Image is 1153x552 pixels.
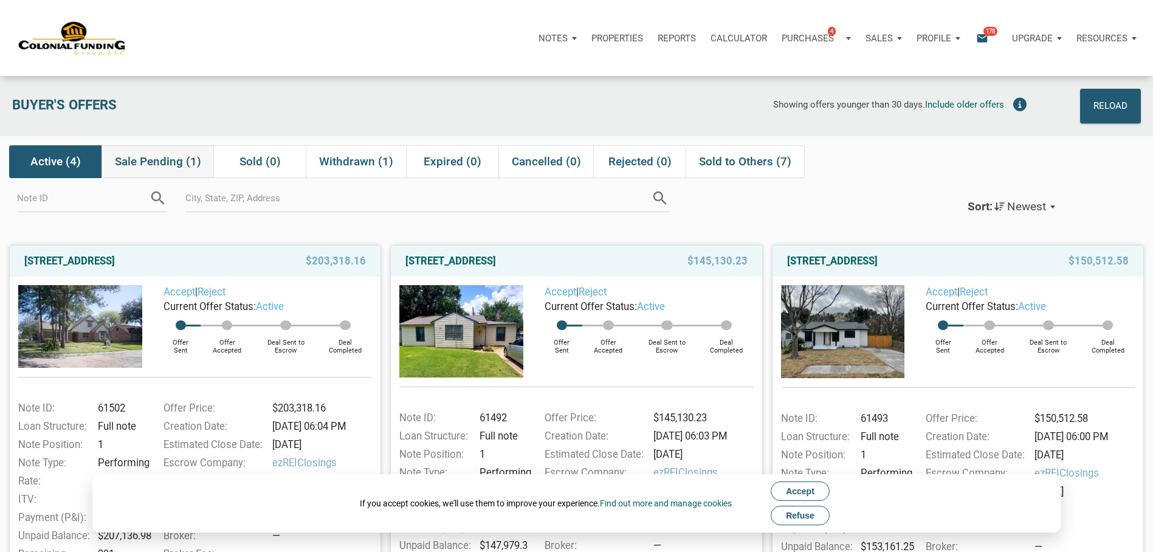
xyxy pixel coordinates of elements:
[658,33,696,44] p: Reports
[591,33,643,44] p: Properties
[213,145,306,178] div: Sold (0)
[12,401,94,416] div: Note ID:
[920,466,1030,481] div: Escrow Company:
[531,20,584,57] a: Notes
[651,189,669,207] i: search
[545,286,607,298] span: |
[1034,502,1141,517] div: —
[593,145,686,178] div: Rejected (0)
[856,447,911,463] div: 1
[983,26,997,36] span: 178
[1007,199,1046,213] span: Newest
[773,99,925,110] span: Showing offers younger than 30 days.
[1018,301,1046,312] span: active
[9,145,102,178] div: Active (4)
[475,447,530,462] div: 1
[963,330,1016,354] div: Offer Accepted
[319,154,393,169] span: Withdrawn (1)
[975,31,990,45] i: email
[786,511,814,520] span: Refuse
[498,145,594,178] div: Cancelled (0)
[157,419,268,434] div: Creation Date:
[318,330,372,354] div: Deal Completed
[393,465,475,480] div: Note Type:
[582,330,635,354] div: Offer Accepted
[539,410,649,426] div: Offer Price:
[253,330,318,354] div: Deal Sent to Escrow
[149,189,167,207] i: search
[539,465,649,480] div: Escrow Company:
[539,429,649,444] div: Creation Date:
[856,411,911,426] div: 61493
[475,465,530,480] div: Performing
[542,330,582,354] div: Offer Sent
[771,506,830,525] button: Refuse
[272,455,379,471] span: ezREIClosings
[393,447,475,462] div: Note Position:
[700,330,754,354] div: Deal Completed
[1034,520,1141,536] div: —
[160,330,201,354] div: Offer Sent
[539,33,568,44] p: Notes
[635,330,700,354] div: Deal Sent to Escrow
[94,474,148,489] div: 10%
[94,401,148,416] div: 61502
[163,286,225,298] span: |
[163,286,195,298] a: Accept
[782,33,834,44] p: Purchases
[1030,484,1141,499] div: [DATE]
[1030,411,1141,426] div: $150,512.58
[201,330,253,354] div: Offer Accepted
[157,528,268,543] div: Broker:
[781,285,905,378] img: 574463
[649,410,760,426] div: $145,130.23
[512,154,581,169] span: Cancelled (0)
[967,20,1005,57] button: email178
[424,154,481,169] span: Expired (0)
[1005,20,1069,57] a: Upgrade
[649,429,760,444] div: [DATE] 06:03 PM
[1030,447,1141,463] div: [DATE]
[102,145,214,178] div: Sale Pending (1)
[775,429,856,444] div: Loan Structure:
[157,455,268,471] div: Escrow Company:
[94,455,148,471] div: Performing
[787,254,878,269] a: [STREET_ADDRESS]
[775,411,856,426] div: Note ID:
[163,301,256,312] span: Current Offer Status:
[12,474,94,489] div: Rate:
[268,419,379,434] div: [DATE] 06:04 PM
[926,286,957,298] a: Accept
[909,20,968,57] a: Profile
[858,20,909,57] a: Sales
[653,465,760,480] span: ezREIClosings
[774,20,858,57] a: Purchases4
[157,437,268,452] div: Estimated Close Date:
[393,410,475,426] div: Note ID:
[1081,330,1135,354] div: Deal Completed
[1080,89,1141,123] button: Reload
[917,33,951,44] p: Profile
[115,154,201,169] span: Sale Pending (1)
[1030,429,1141,444] div: [DATE] 06:00 PM
[866,33,893,44] p: Sales
[306,145,406,178] div: Withdrawn (1)
[1076,33,1127,44] p: Resources
[24,254,115,269] a: [STREET_ADDRESS]
[6,89,348,123] div: Buyer's Offers
[1069,20,1144,57] button: Resources
[539,447,649,462] div: Estimated Close Date:
[699,154,791,169] span: Sold to Others (7)
[18,285,142,368] img: 583015
[1034,466,1141,481] span: ezREIClosings
[268,401,379,416] div: $203,318.16
[920,411,1030,426] div: Offer Price:
[306,254,366,269] span: $203,318.16
[12,492,94,507] div: ITV:
[185,185,651,212] input: City, State, ZIP, Address
[649,447,760,462] div: [DATE]
[475,410,530,426] div: 61492
[1093,96,1127,116] div: Reload
[405,254,496,269] a: [STREET_ADDRESS]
